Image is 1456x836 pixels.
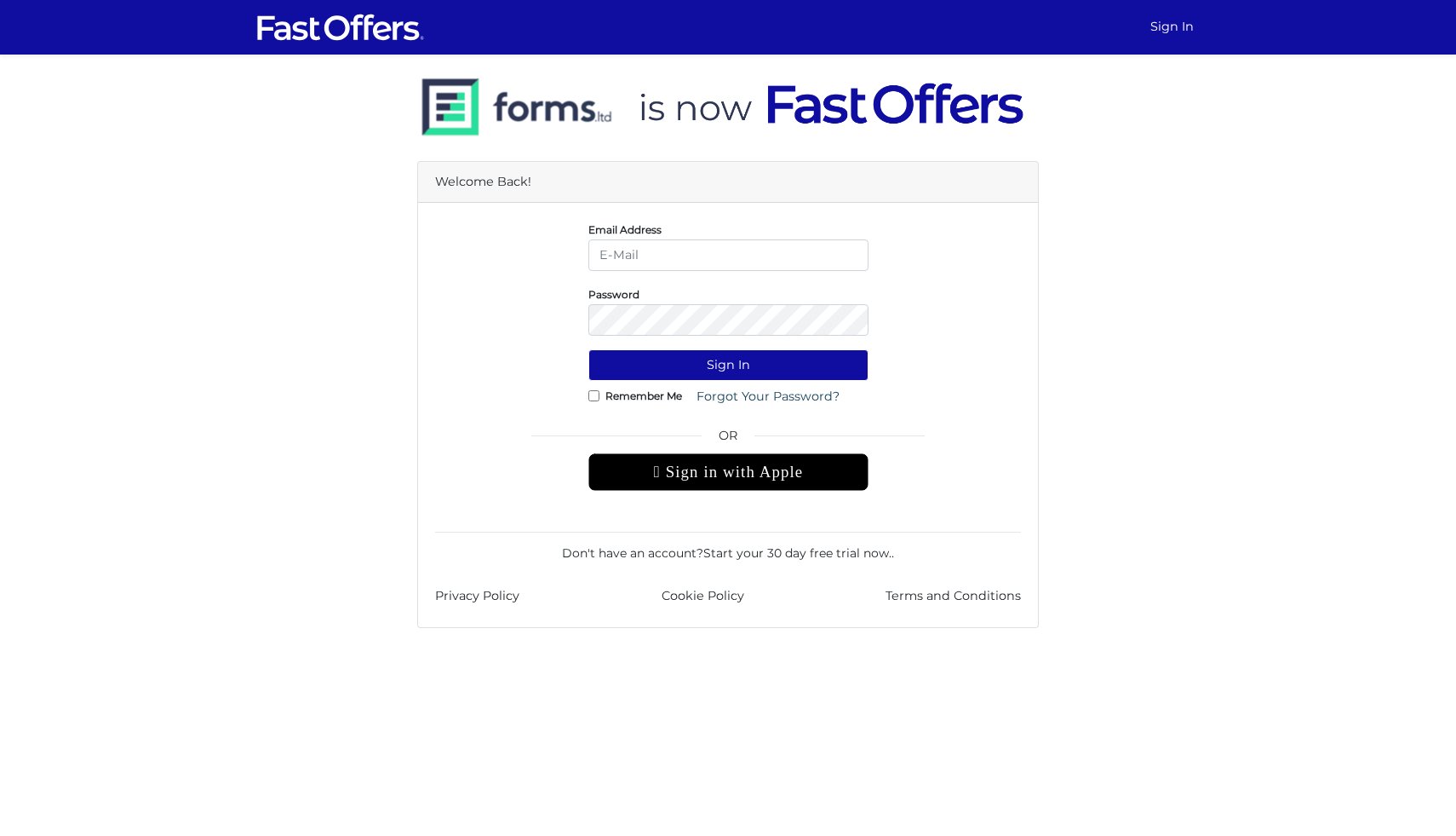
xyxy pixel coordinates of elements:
[435,586,519,606] a: Privacy Policy
[662,586,744,606] a: Cookie Policy
[605,394,682,398] label: Remember Me
[1144,10,1201,43] a: Sign In
[588,426,868,453] span: OR
[703,545,891,561] a: Start your 30 day free trial now.
[886,586,1021,606] a: Terms and Conditions
[588,292,639,297] label: Password
[588,228,662,232] label: Email Address
[588,349,868,381] button: Sign In
[588,239,868,271] input: E-Mail
[588,453,868,491] div: Sign in with Apple
[685,381,851,412] a: Forgot Your Password?
[435,532,1021,562] div: Don't have an account? .
[418,162,1038,203] div: Welcome Back!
